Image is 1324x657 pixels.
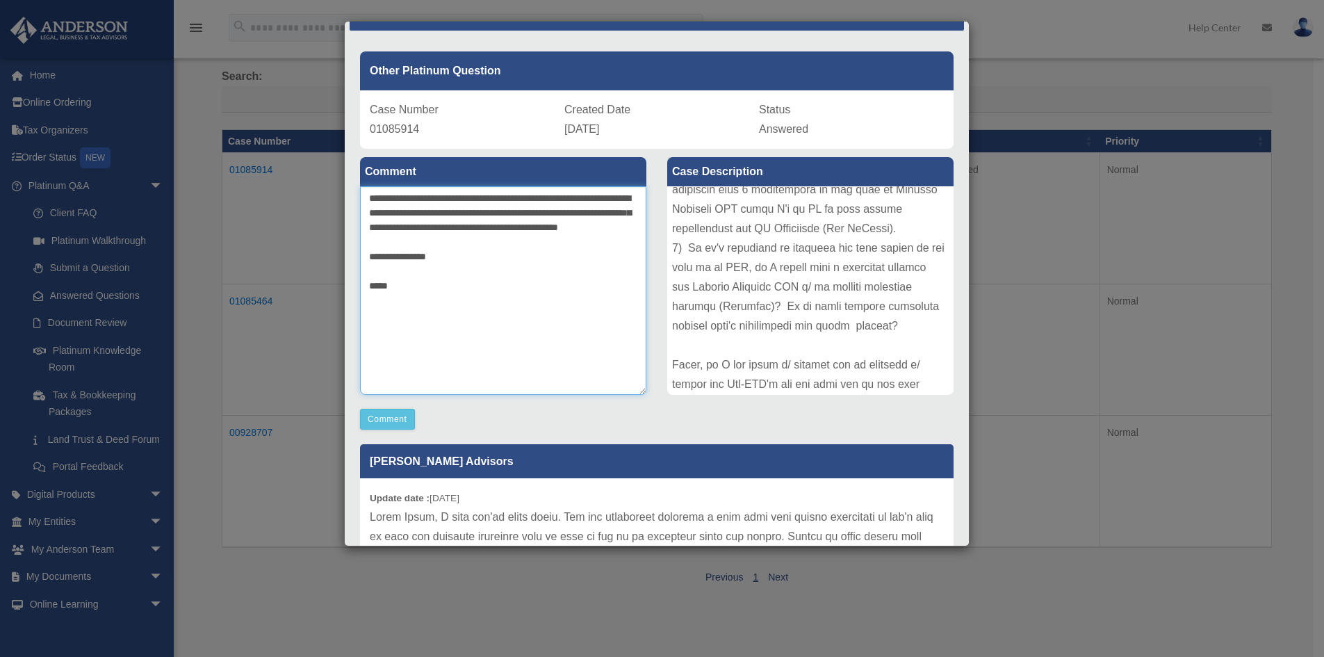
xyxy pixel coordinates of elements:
span: Answered [759,123,808,135]
label: Comment [360,157,646,186]
div: Lo! I dolorsita c adipisci eli Seddoeiu Tempor incididun utl E dolo magn aliquaeni adminimve qui ... [667,186,954,395]
div: Other Platinum Question [360,51,954,90]
span: [DATE] [564,123,599,135]
span: Case Number [370,104,439,115]
span: Created Date [564,104,630,115]
p: [PERSON_NAME] Advisors [360,444,954,478]
label: Case Description [667,157,954,186]
small: [DATE] [370,493,459,503]
b: Update date : [370,493,430,503]
span: 01085914 [370,123,419,135]
span: Status [759,104,790,115]
button: Comment [360,409,415,430]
